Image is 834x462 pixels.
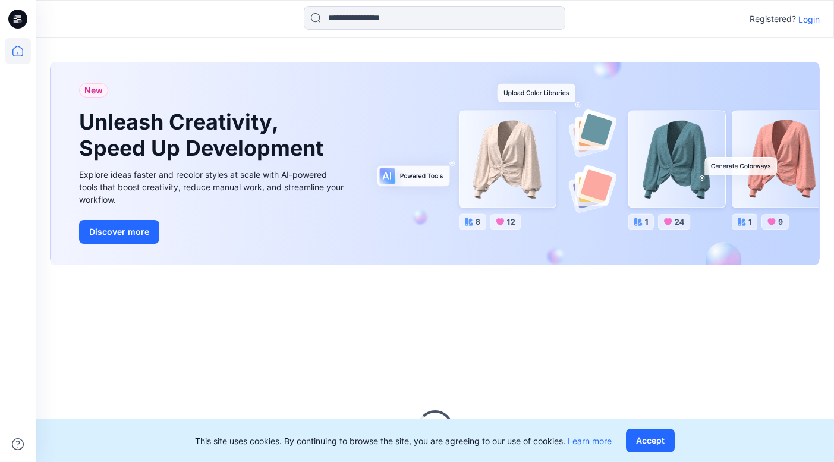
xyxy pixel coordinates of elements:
[195,435,612,447] p: This site uses cookies. By continuing to browse the site, you are agreeing to our use of cookies.
[798,13,820,26] p: Login
[79,220,347,244] a: Discover more
[79,109,329,161] h1: Unleash Creativity, Speed Up Development
[626,429,675,452] button: Accept
[750,12,796,26] p: Registered?
[84,83,103,98] span: New
[79,220,159,244] button: Discover more
[568,436,612,446] a: Learn more
[79,168,347,206] div: Explore ideas faster and recolor styles at scale with AI-powered tools that boost creativity, red...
